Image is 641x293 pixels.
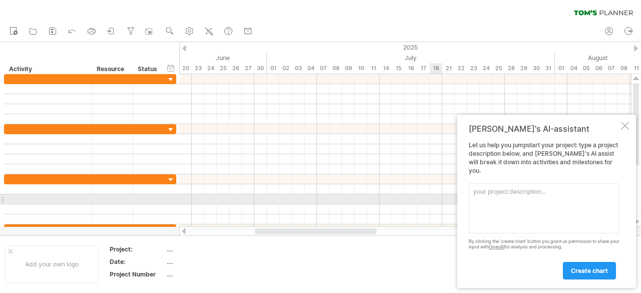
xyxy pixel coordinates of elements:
[192,63,204,74] div: Monday, 23 June 2025
[204,63,217,74] div: Tuesday, 24 June 2025
[254,63,267,74] div: Monday, 30 June 2025
[304,63,317,74] div: Friday, 4 July 2025
[580,63,592,74] div: Tuesday, 5 August 2025
[605,63,617,74] div: Thursday, 7 August 2025
[242,63,254,74] div: Friday, 27 June 2025
[97,64,127,74] div: Resource
[267,63,279,74] div: Tuesday, 1 July 2025
[567,63,580,74] div: Monday, 4 August 2025
[9,64,86,74] div: Activity
[563,262,616,279] a: create chart
[469,141,619,279] div: Let us help you jumpstart your project: type a project description below, and [PERSON_NAME]'s AI ...
[430,63,442,74] div: Friday, 18 July 2025
[167,257,251,266] div: ....
[110,270,165,278] div: Project Number
[455,63,467,74] div: Tuesday, 22 July 2025
[342,63,355,74] div: Wednesday, 9 July 2025
[138,64,160,74] div: Status
[279,63,292,74] div: Wednesday, 2 July 2025
[267,53,555,63] div: July 2025
[392,63,405,74] div: Tuesday, 15 July 2025
[467,63,480,74] div: Wednesday, 23 July 2025
[355,63,367,74] div: Thursday, 10 July 2025
[489,244,504,249] a: OpenAI
[469,124,619,134] div: [PERSON_NAME]'s AI-assistant
[469,239,619,250] div: By clicking the 'create chart' button you grant us permission to share your input with for analys...
[542,63,555,74] div: Thursday, 31 July 2025
[530,63,542,74] div: Wednesday, 30 July 2025
[167,245,251,253] div: ....
[571,267,608,274] span: create chart
[592,63,605,74] div: Wednesday, 6 August 2025
[5,245,99,283] div: Add your own logo
[442,63,455,74] div: Monday, 21 July 2025
[367,63,380,74] div: Friday, 11 July 2025
[555,63,567,74] div: Friday, 1 August 2025
[330,63,342,74] div: Tuesday, 8 July 2025
[517,63,530,74] div: Tuesday, 29 July 2025
[405,63,417,74] div: Wednesday, 16 July 2025
[492,63,505,74] div: Friday, 25 July 2025
[417,63,430,74] div: Thursday, 17 July 2025
[110,257,165,266] div: Date:
[480,63,492,74] div: Thursday, 24 July 2025
[167,270,251,278] div: ....
[229,63,242,74] div: Thursday, 26 June 2025
[617,63,630,74] div: Friday, 8 August 2025
[317,63,330,74] div: Monday, 7 July 2025
[217,63,229,74] div: Wednesday, 25 June 2025
[292,63,304,74] div: Thursday, 3 July 2025
[110,245,165,253] div: Project:
[380,63,392,74] div: Monday, 14 July 2025
[505,63,517,74] div: Monday, 28 July 2025
[179,63,192,74] div: Friday, 20 June 2025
